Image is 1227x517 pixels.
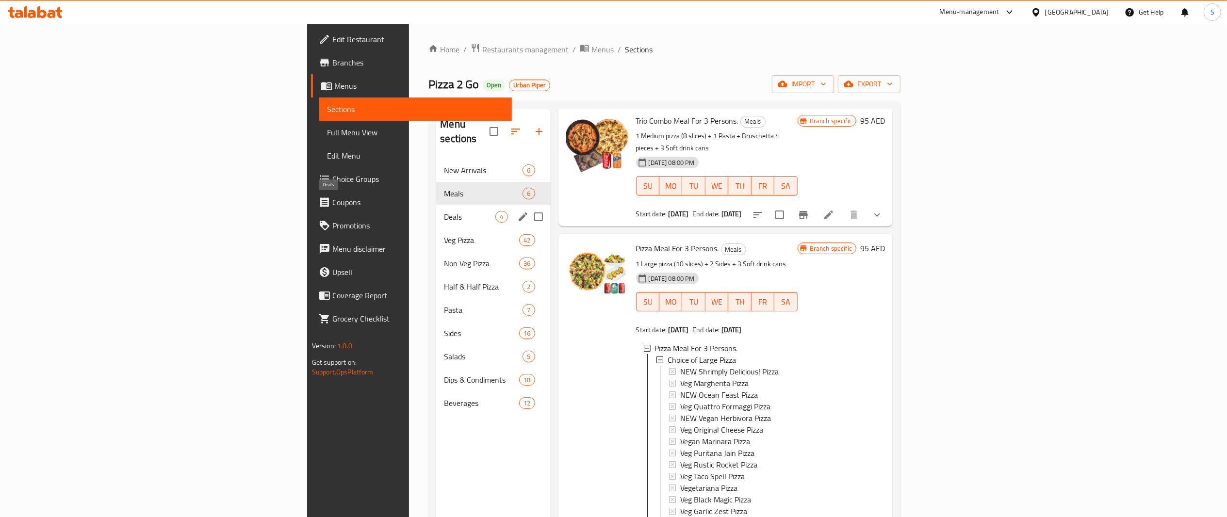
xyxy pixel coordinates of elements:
[311,167,512,191] a: Choice Groups
[516,210,530,224] button: edit
[668,323,688,336] b: [DATE]
[523,352,534,361] span: 5
[311,28,512,51] a: Edit Restaurant
[444,258,519,269] span: Non Veg Pizza
[312,339,336,352] span: Version:
[655,342,738,354] span: Pizza Meal For 3 Persons.
[1211,7,1214,17] span: S
[444,281,523,292] span: Half & Half Pizza
[519,397,535,409] div: items
[636,292,659,311] button: SU
[436,228,550,252] div: Veg Pizza42
[504,120,527,143] span: Sort sections
[806,244,856,253] span: Branch specific
[806,116,856,126] span: Branch specific
[319,144,512,167] a: Edit Menu
[523,351,535,362] div: items
[780,78,826,90] span: import
[436,345,550,368] div: Salads5
[668,208,688,220] b: [DATE]
[332,290,504,301] span: Coverage Report
[668,354,736,366] span: Choice of Large Pizza
[436,322,550,345] div: Sides16
[334,80,504,92] span: Menus
[823,209,834,221] a: Edit menu item
[755,179,771,193] span: FR
[778,179,794,193] span: SA
[444,211,495,223] span: Deals
[721,243,746,255] div: Meals
[686,179,702,193] span: TU
[327,103,504,115] span: Sections
[645,274,699,283] span: [DATE] 08:00 PM
[444,397,519,409] span: Beverages
[484,121,504,142] span: Select all sections
[332,266,504,278] span: Upsell
[636,241,719,256] span: Pizza Meal For 3 Persons.
[566,242,628,304] img: Pizza Meal For 3 Persons.
[311,260,512,284] a: Upsell
[523,166,534,175] span: 6
[846,78,893,90] span: export
[332,57,504,68] span: Branches
[519,234,535,246] div: items
[752,292,775,311] button: FR
[523,282,534,291] span: 2
[728,292,752,311] button: TH
[444,304,523,316] span: Pasta
[692,323,720,336] span: End date:
[520,329,534,338] span: 16
[866,203,889,226] button: show more
[692,208,720,220] span: End date:
[636,208,667,220] span: Start date:
[721,208,742,220] b: [DATE]
[436,275,550,298] div: Half & Half Pizza2
[1045,7,1109,17] div: [GEOGRAPHIC_DATA]
[520,399,534,408] span: 12
[680,424,763,436] span: Veg Original Cheese Pizza
[741,116,765,127] span: Meals
[444,327,519,339] span: Sides
[444,188,523,199] span: Meals
[732,179,748,193] span: TH
[444,351,523,362] span: Salads
[436,159,550,182] div: New Arrivals6
[444,374,519,386] span: Dips & Condiments
[311,307,512,330] a: Grocery Checklist
[659,292,683,311] button: MO
[860,114,885,128] h6: 95 AED
[566,114,628,176] img: Trio Combo Meal For 3 Persons.
[312,356,357,369] span: Get support on:
[663,295,679,309] span: MO
[332,220,504,231] span: Promotions
[327,127,504,138] span: Full Menu View
[769,205,790,225] span: Select to update
[680,401,770,412] span: Veg Quattro Formaggi Pizza
[636,323,667,336] span: Start date:
[772,75,834,93] button: import
[940,6,999,18] div: Menu-management
[327,150,504,162] span: Edit Menu
[680,389,758,401] span: NEW Ocean Feast Pizza
[319,121,512,144] a: Full Menu View
[520,375,534,385] span: 18
[645,158,699,167] span: [DATE] 08:00 PM
[778,295,794,309] span: SA
[680,494,751,505] span: Veg Black Magic Pizza
[774,176,798,195] button: SA
[680,459,757,470] span: Veg Rustic Rocket Pizza
[436,182,550,205] div: Meals6
[523,304,535,316] div: items
[496,212,507,222] span: 4
[591,44,614,55] span: Menus
[774,292,798,311] button: SA
[444,164,523,176] span: New Arrivals
[686,295,702,309] span: TU
[523,188,535,199] div: items
[482,44,569,55] span: Restaurants management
